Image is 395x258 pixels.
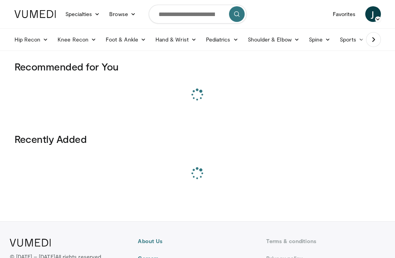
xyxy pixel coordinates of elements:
h3: Recommended for You [14,60,381,73]
a: Hip Recon [10,32,53,47]
a: About Us [138,237,257,245]
a: Shoulder & Elbow [243,32,304,47]
a: Pediatrics [201,32,243,47]
a: Spine [304,32,335,47]
input: Search topics, interventions [149,5,247,23]
a: Browse [105,6,141,22]
img: VuMedi Logo [10,239,51,247]
a: Hand & Wrist [151,32,201,47]
h3: Recently Added [14,133,381,145]
a: Sports [335,32,369,47]
a: J [365,6,381,22]
a: Favorites [328,6,361,22]
a: Knee Recon [53,32,101,47]
a: Foot & Ankle [101,32,151,47]
a: Specialties [61,6,105,22]
img: VuMedi Logo [14,10,56,18]
a: Terms & conditions [266,237,385,245]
